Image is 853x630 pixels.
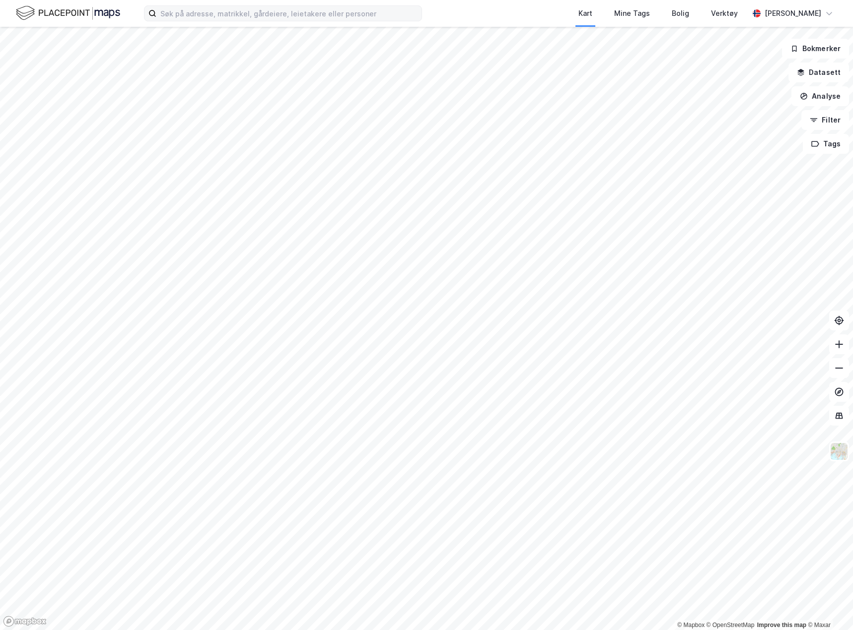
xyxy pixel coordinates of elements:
input: Søk på adresse, matrikkel, gårdeiere, leietakere eller personer [156,6,422,21]
div: Kart [578,7,592,19]
div: Bolig [672,7,689,19]
div: Mine Tags [614,7,650,19]
div: [PERSON_NAME] [765,7,821,19]
div: Verktøy [711,7,738,19]
iframe: Chat Widget [803,582,853,630]
img: logo.f888ab2527a4732fd821a326f86c7f29.svg [16,4,120,22]
div: Kontrollprogram for chat [803,582,853,630]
